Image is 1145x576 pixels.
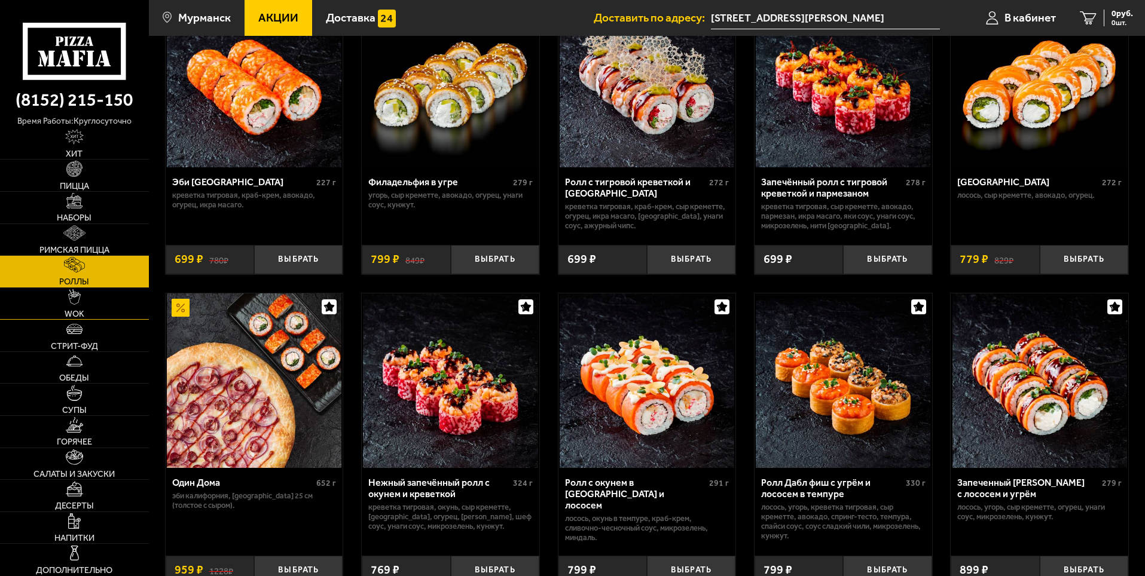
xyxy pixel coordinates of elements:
div: Ролл с тигровой креветкой и [GEOGRAPHIC_DATA] [565,176,707,199]
p: лосось, угорь, креветка тигровая, Сыр креметте, авокадо, спринг-тесто, темпура, спайси соус, соус... [761,503,926,541]
s: 849 ₽ [405,253,425,265]
span: 279 г [513,177,533,188]
span: Напитки [54,534,94,542]
button: Выбрать [843,245,932,274]
span: Пицца [60,182,89,190]
span: Стрит-фуд [51,342,98,350]
span: Десерты [55,501,94,510]
img: Нежный запечённый ролл с окунем и креветкой [363,293,538,468]
div: Ролл с окунем в [GEOGRAPHIC_DATA] и лососем [565,477,707,511]
p: креветка тигровая, окунь, Сыр креметте, [GEOGRAPHIC_DATA], огурец, [PERSON_NAME], шеф соус, унаги... [368,503,533,531]
span: 779 ₽ [960,253,988,265]
s: 780 ₽ [209,253,228,265]
p: креветка тигровая, краб-крем, Сыр креметте, огурец, икра масаго, [GEOGRAPHIC_DATA], унаги соус, а... [565,202,729,231]
span: Хит [66,149,83,158]
span: 799 ₽ [764,564,792,576]
div: Один Дома [172,477,314,488]
span: Римская пицца [39,246,109,254]
button: Выбрать [451,245,539,274]
a: Ролл с окунем в темпуре и лососем [558,293,736,468]
span: 0 шт. [1112,19,1133,26]
span: 899 ₽ [960,564,988,576]
span: Роллы [59,277,89,286]
div: Эби [GEOGRAPHIC_DATA] [172,176,314,188]
img: Ролл Дабл фиш с угрём и лососем в темпуре [756,293,930,468]
div: [GEOGRAPHIC_DATA] [957,176,1099,188]
span: Доставить по адресу: [594,12,711,23]
span: Обеды [59,373,89,382]
p: лосось, угорь, Сыр креметте, огурец, унаги соус, микрозелень, кунжут. [957,503,1122,522]
p: креветка тигровая, Сыр креметте, авокадо, пармезан, икра масаго, яки соус, унаги соус, микрозелен... [761,202,926,231]
div: Ролл Дабл фиш с угрём и лососем в темпуре [761,477,903,500]
span: 0 руб. [1112,10,1133,18]
span: 272 г [1102,177,1122,188]
input: Ваш адрес доставки [711,7,940,29]
span: улица Капитана Орликовой, 4 [711,7,940,29]
span: 699 ₽ [567,253,596,265]
a: Нежный запечённый ролл с окунем и креветкой [362,293,539,468]
p: креветка тигровая, краб-крем, авокадо, огурец, икра масаго. [172,191,337,210]
span: 291 г [709,478,729,488]
span: 227 г [316,177,336,188]
button: Выбрать [647,245,735,274]
img: 15daf4d41897b9f0e9f617042186c801.svg [378,10,396,27]
span: 324 г [513,478,533,488]
span: 699 ₽ [764,253,792,265]
span: 769 ₽ [371,564,399,576]
img: Запеченный ролл Гурмэ с лососем и угрём [952,293,1127,468]
p: лосось, Сыр креметте, авокадо, огурец. [957,191,1122,200]
span: Салаты и закуски [33,470,115,478]
p: Эби Калифорния, [GEOGRAPHIC_DATA] 25 см (толстое с сыром). [172,491,337,510]
span: Доставка [326,12,375,23]
span: 272 г [709,177,729,188]
button: Выбрать [1040,245,1128,274]
p: угорь, Сыр креметте, авокадо, огурец, унаги соус, кунжут. [368,191,533,210]
span: 699 ₽ [175,253,203,265]
div: Филадельфия в угре [368,176,510,188]
span: WOK [65,310,84,318]
span: Супы [62,406,87,414]
span: 652 г [316,478,336,488]
span: 799 ₽ [567,564,596,576]
span: Акции [258,12,298,23]
img: Ролл с окунем в темпуре и лососем [560,293,734,468]
s: 1228 ₽ [209,564,233,576]
span: 959 ₽ [175,564,203,576]
img: Один Дома [167,293,341,468]
a: Запеченный ролл Гурмэ с лососем и угрём [951,293,1128,468]
span: 330 г [906,478,926,488]
img: Акционный [172,299,190,317]
a: АкционныйОдин Дома [166,293,343,468]
p: лосось, окунь в темпуре, краб-крем, сливочно-чесночный соус, микрозелень, миндаль. [565,514,729,543]
button: Выбрать [254,245,343,274]
a: Ролл Дабл фиш с угрём и лососем в темпуре [755,293,932,468]
s: 829 ₽ [994,253,1013,265]
span: Мурманск [178,12,231,23]
span: 279 г [1102,478,1122,488]
span: Дополнительно [36,566,112,574]
div: Нежный запечённый ролл с окунем и креветкой [368,477,510,500]
span: 799 ₽ [371,253,399,265]
span: В кабинет [1004,12,1056,23]
div: Запечённый ролл с тигровой креветкой и пармезаном [761,176,903,199]
span: 278 г [906,177,926,188]
span: Горячее [57,437,92,446]
div: Запеченный [PERSON_NAME] с лососем и угрём [957,477,1099,500]
span: Наборы [57,213,91,222]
